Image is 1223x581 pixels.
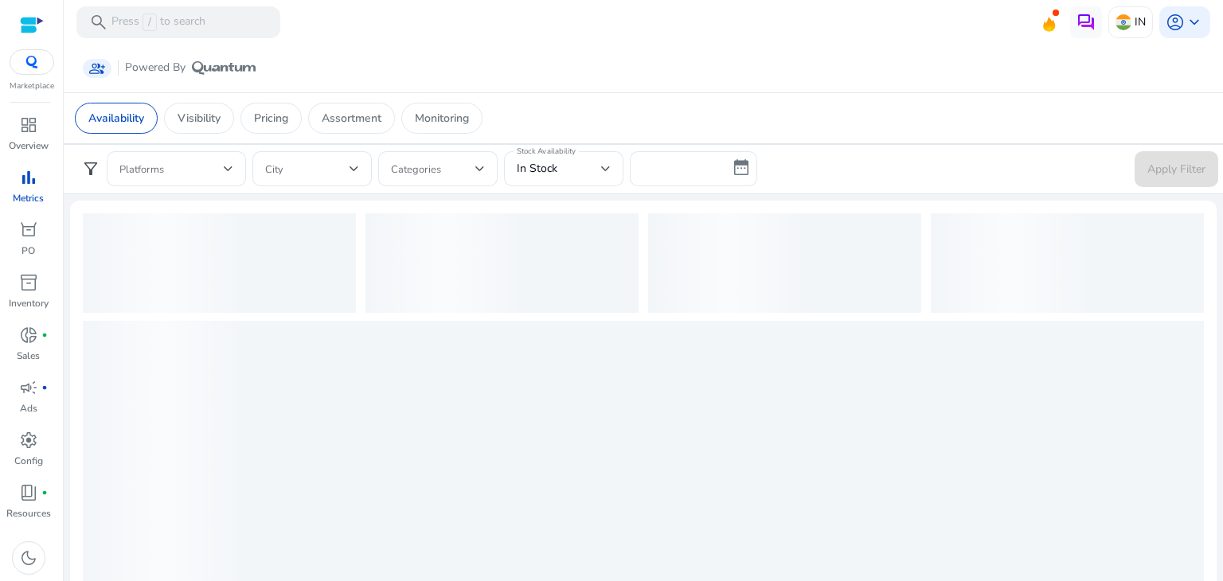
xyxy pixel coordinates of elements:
p: Monitoring [415,110,469,127]
a: group_add [83,59,111,78]
span: settings [19,431,38,450]
span: search [89,13,108,32]
img: in.svg [1116,14,1131,30]
span: / [143,14,157,31]
p: Metrics [13,191,44,205]
p: Assortment [322,110,381,127]
span: donut_small [19,326,38,345]
span: In Stock [517,161,557,176]
span: fiber_manual_record [41,489,48,496]
p: Overview [9,138,49,153]
p: PO [21,244,35,258]
span: dark_mode [19,548,38,567]
div: loading [83,213,356,313]
span: campaign [19,378,38,397]
span: fiber_manual_record [41,332,48,338]
div: loading [648,213,921,313]
p: Pricing [254,110,288,127]
span: bar_chart [19,168,38,187]
span: group_add [89,60,105,76]
p: Ads [20,401,37,415]
div: loading [365,213,639,313]
span: Powered By [125,60,186,76]
p: Marketplace [10,80,54,92]
span: fiber_manual_record [41,384,48,391]
span: book_4 [19,483,38,502]
p: Resources [6,506,51,521]
span: account_circle [1166,13,1185,32]
span: dashboard [19,115,38,135]
span: filter_alt [81,159,100,178]
span: inventory_2 [19,273,38,292]
p: Sales [17,349,40,363]
p: Availability [88,110,144,127]
p: Inventory [9,296,49,310]
p: Visibility [178,110,221,127]
p: Press to search [111,14,205,31]
div: loading [931,213,1204,313]
span: orders [19,220,38,240]
img: QC-logo.svg [18,56,46,68]
p: IN [1135,8,1146,36]
span: keyboard_arrow_down [1185,13,1204,32]
mat-label: Stock Availability [517,146,576,157]
p: Config [14,454,43,468]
